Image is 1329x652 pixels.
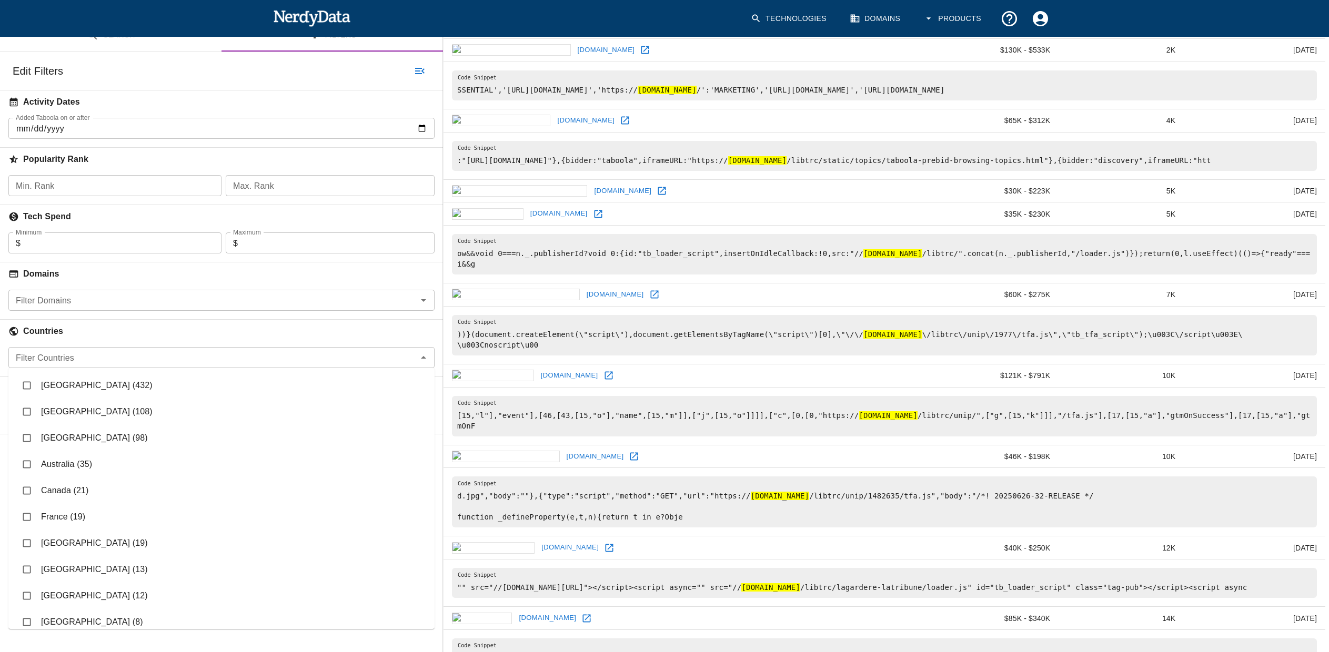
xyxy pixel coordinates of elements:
[452,185,587,197] img: crowdfundinsider.com icon
[927,607,1059,630] td: $85K - $340K
[8,399,435,425] li: [GEOGRAPHIC_DATA] (108)
[927,536,1059,559] td: $40K - $250K
[564,449,627,465] a: [DOMAIN_NAME]
[994,3,1025,34] button: Support and Documentation
[638,86,697,94] hl: [DOMAIN_NAME]
[452,613,512,624] img: delfi.lt icon
[233,228,261,237] label: Maximum
[8,477,435,504] li: Canada (21)
[1184,607,1325,630] td: [DATE]
[626,449,642,464] a: Open familydoctor.org in new window
[528,206,590,222] a: [DOMAIN_NAME]
[927,445,1059,468] td: $46K - $198K
[927,109,1059,132] td: $65K - $312K
[8,556,435,583] li: [GEOGRAPHIC_DATA] (13)
[927,283,1059,307] td: $60K - $275K
[927,39,1059,62] td: $130K - $533K
[8,609,435,635] li: [GEOGRAPHIC_DATA] (8)
[1184,109,1325,132] td: [DATE]
[927,364,1059,387] td: $121K - $791K
[863,249,922,258] hl: [DOMAIN_NAME]
[728,156,787,165] hl: [DOMAIN_NAME]
[1059,607,1184,630] td: 14K
[1059,202,1184,226] td: 5K
[1184,364,1325,387] td: [DATE]
[16,113,90,122] label: Added Taboola on or after
[452,234,1317,274] pre: ow&&void 0===n._.publisherId?void 0:{id:"tb_loader_script",insertOnIdleCallback:!0,src:"// /libtr...
[1059,364,1184,387] td: 10K
[1059,536,1184,559] td: 12K
[1059,39,1184,62] td: 2K
[452,396,1317,436] pre: [15,"l"],"event"],[46,[43,[15,"o"],"name",[15,"m"]],["j",[15,"o"]]]],["c",[0,[0,"https:// /libtrc...
[452,370,534,381] img: draxe.com icon
[8,530,435,556] li: [GEOGRAPHIC_DATA] (19)
[637,42,653,58] a: Open mercurynews.com in new window
[452,208,523,220] img: iol.co.za icon
[452,115,550,126] img: weheartit.com icon
[13,63,63,79] h6: Edit Filters
[555,113,617,129] a: [DOMAIN_NAME]
[1059,109,1184,132] td: 4K
[452,141,1317,171] pre: :"[URL][DOMAIN_NAME]"},{bidder:"taboola",iframeURL:"https:// /libtrc/static/topics/taboola-prebid...
[917,3,990,34] button: Products
[1184,179,1325,202] td: [DATE]
[741,583,800,592] hl: [DOMAIN_NAME]
[539,539,601,556] a: [DOMAIN_NAME]
[1059,445,1184,468] td: 10K
[452,476,1317,527] pre: d.jpg","body":""},{"type":"script","method":"GET","url":"https:// /libtrc/unip/1482635/tfa.js","b...
[516,610,579,626] a: [DOMAIN_NAME]
[601,540,617,556] a: Open latribune.fr in new window
[452,289,580,300] img: everydayhealth.com icon
[1025,3,1056,34] button: Account Settings
[584,287,647,303] a: [DOMAIN_NAME]
[226,232,435,253] div: $
[273,7,350,28] img: NerdyData.com
[601,368,617,383] a: Open draxe.com in new window
[1059,179,1184,202] td: 5K
[744,3,835,34] a: Technologies
[654,183,670,199] a: Open crowdfundinsider.com in new window
[452,568,1317,598] pre: "" src="//[DOMAIN_NAME][URL]"></script><script async="" src="// /libtrc/lagardere-latribune/loade...
[591,183,654,199] a: [DOMAIN_NAME]
[843,3,909,34] a: Domains
[8,451,435,477] li: Australia (35)
[416,350,431,365] button: Close
[1184,536,1325,559] td: [DATE]
[16,228,42,237] label: Minimum
[538,368,601,384] a: [DOMAIN_NAME]
[1184,39,1325,62] td: [DATE]
[8,425,435,451] li: [GEOGRAPHIC_DATA] (98)
[452,70,1317,100] pre: SSENTIAL','[URL][DOMAIN_NAME]','https:// /':'MARKETING','[URL][DOMAIN_NAME]','[URL][DOMAIN_NAME]
[1184,202,1325,226] td: [DATE]
[8,504,435,530] li: France (19)
[927,179,1059,202] td: $30K - $223K
[647,287,662,302] a: Open everydayhealth.com in new window
[452,44,571,56] img: mercurynews.com icon
[751,492,810,500] hl: [DOMAIN_NAME]
[859,411,918,420] hl: [DOMAIN_NAME]
[863,330,922,339] hl: [DOMAIN_NAME]
[8,583,435,609] li: [GEOGRAPHIC_DATA] (12)
[590,206,606,222] a: Open iol.co.za in new window
[579,610,595,626] a: Open delfi.lt in new window
[927,202,1059,226] td: $35K - $230K
[416,293,431,308] button: Open
[452,451,560,462] img: familydoctor.org icon
[8,232,221,253] div: $
[452,542,535,554] img: latribune.fr icon
[575,42,638,58] a: [DOMAIN_NAME]
[452,315,1317,355] pre: ))}(document.createElement(\"script\"),document.getElementsByTagName(\"script\")[0],\"\/\/ \/libt...
[8,372,435,399] li: [GEOGRAPHIC_DATA] (432)
[1059,283,1184,307] td: 7K
[617,113,633,128] a: Open weheartit.com in new window
[1184,445,1325,468] td: [DATE]
[1184,283,1325,307] td: [DATE]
